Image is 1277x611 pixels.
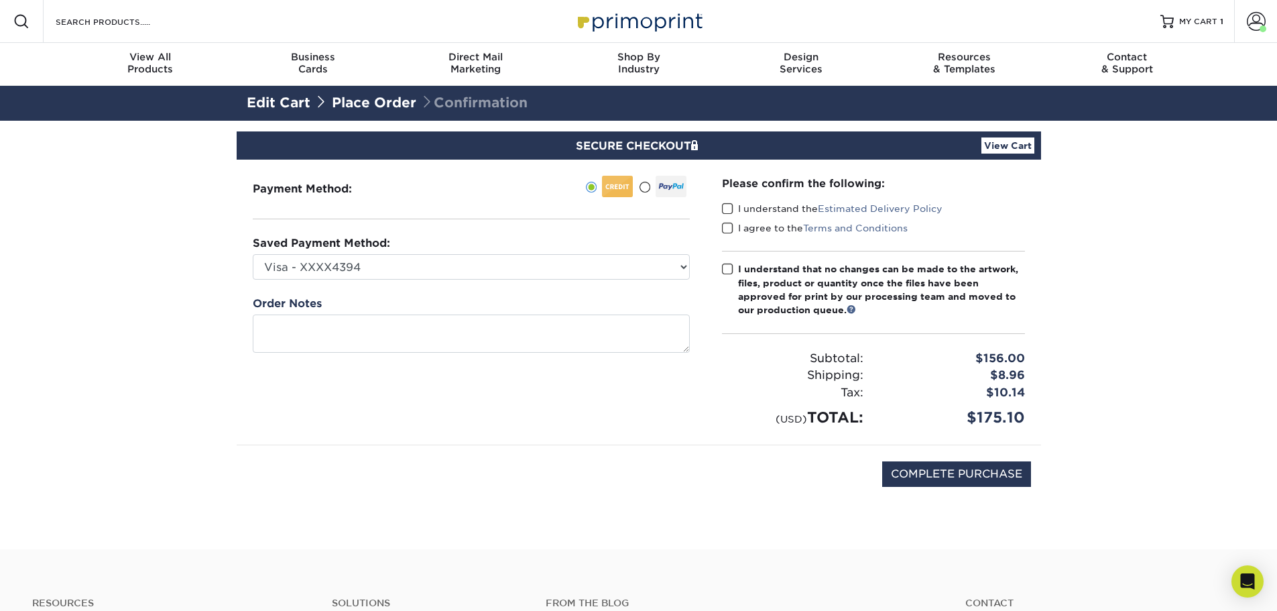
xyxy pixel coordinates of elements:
[720,43,883,86] a: DesignServices
[69,51,232,63] span: View All
[572,7,706,36] img: Primoprint
[394,43,557,86] a: Direct MailMarketing
[738,262,1025,317] div: I understand that no changes can be made to the artwork, files, product or quantity once the file...
[981,137,1034,154] a: View Cart
[231,51,394,63] span: Business
[253,296,322,312] label: Order Notes
[883,51,1046,75] div: & Templates
[1220,17,1223,26] span: 1
[332,598,526,609] h4: Solutions
[720,51,883,63] span: Design
[394,51,557,75] div: Marketing
[882,461,1031,487] input: COMPLETE PURCHASE
[420,95,528,111] span: Confirmation
[883,51,1046,63] span: Resources
[394,51,557,63] span: Direct Mail
[1231,565,1264,598] div: Open Intercom Messenger
[873,367,1035,384] div: $8.96
[1046,43,1209,86] a: Contact& Support
[557,43,720,86] a: Shop ByIndustry
[332,95,416,111] a: Place Order
[712,406,873,429] div: TOTAL:
[803,223,908,233] a: Terms and Conditions
[965,598,1245,609] a: Contact
[712,350,873,368] div: Subtotal:
[253,182,385,195] h3: Payment Method:
[722,221,908,235] label: I agree to the
[722,176,1025,191] div: Please confirm the following:
[1046,51,1209,75] div: & Support
[247,461,314,501] img: DigiCert Secured Site Seal
[576,140,702,152] span: SECURE CHECKOUT
[712,367,873,384] div: Shipping:
[253,235,390,252] label: Saved Payment Method:
[776,413,807,425] small: (USD)
[557,51,720,75] div: Industry
[54,13,185,30] input: SEARCH PRODUCTS.....
[818,203,942,214] a: Estimated Delivery Policy
[873,350,1035,368] div: $156.00
[873,384,1035,402] div: $10.14
[557,51,720,63] span: Shop By
[722,202,942,215] label: I understand the
[883,43,1046,86] a: Resources& Templates
[873,406,1035,429] div: $175.10
[1179,16,1217,27] span: MY CART
[231,43,394,86] a: BusinessCards
[720,51,883,75] div: Services
[546,598,929,609] h4: From the Blog
[231,51,394,75] div: Cards
[69,51,232,75] div: Products
[247,95,310,111] a: Edit Cart
[712,384,873,402] div: Tax:
[69,43,232,86] a: View AllProducts
[1046,51,1209,63] span: Contact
